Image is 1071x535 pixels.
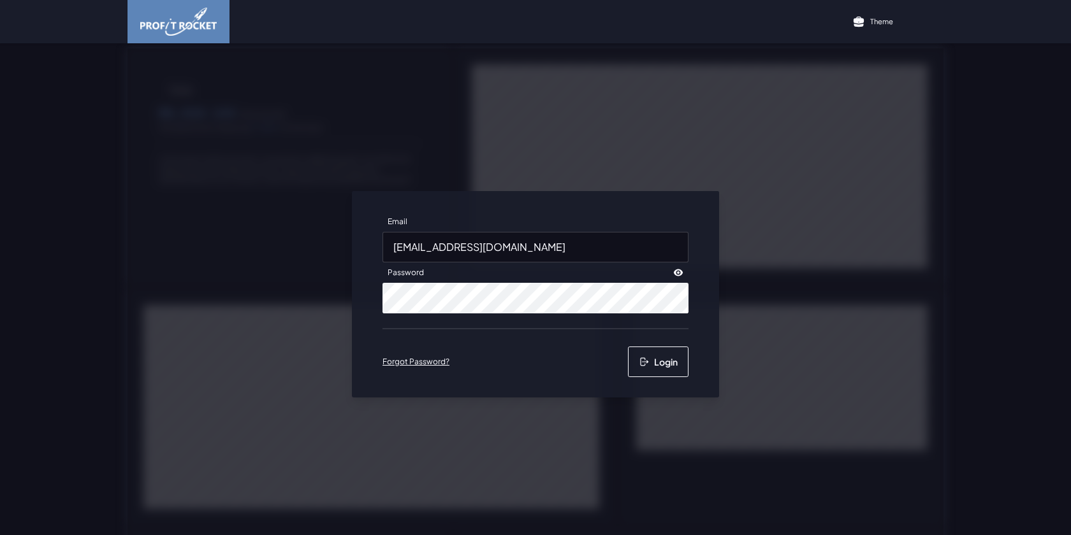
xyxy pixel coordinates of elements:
[870,17,893,26] p: Theme
[628,346,688,377] button: Login
[382,262,429,283] label: Password
[382,357,449,367] a: Forgot Password?
[382,211,412,232] label: Email
[140,8,217,36] img: image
